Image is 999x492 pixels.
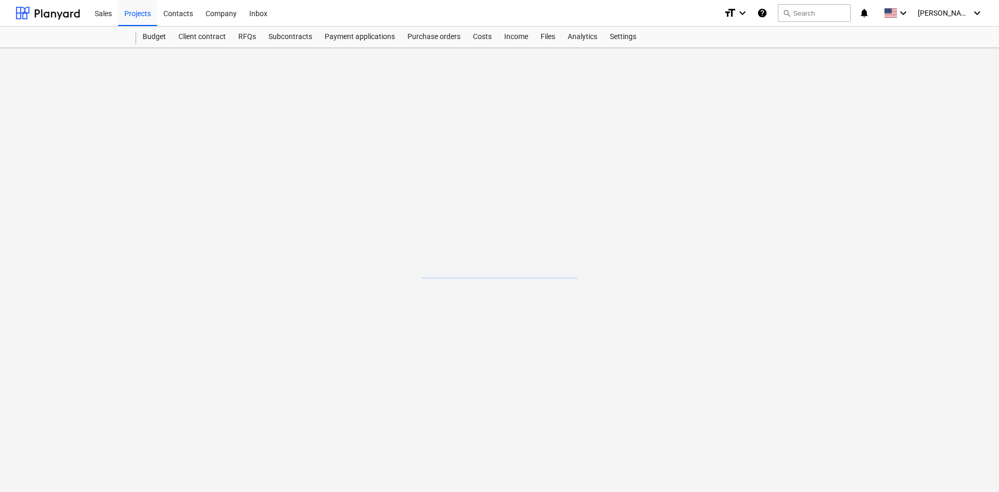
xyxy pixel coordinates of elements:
[136,27,172,47] a: Budget
[971,7,983,19] i: keyboard_arrow_down
[778,4,851,22] button: Search
[401,27,467,47] a: Purchase orders
[498,27,534,47] a: Income
[783,9,791,17] span: search
[561,27,604,47] a: Analytics
[172,27,232,47] a: Client contract
[232,27,262,47] a: RFQs
[859,7,869,19] i: notifications
[897,7,910,19] i: keyboard_arrow_down
[262,27,318,47] a: Subcontracts
[918,9,970,17] span: [PERSON_NAME]
[467,27,498,47] a: Costs
[318,27,401,47] a: Payment applications
[534,27,561,47] a: Files
[736,7,749,19] i: keyboard_arrow_down
[757,7,767,19] i: Knowledge base
[604,27,643,47] a: Settings
[724,7,736,19] i: format_size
